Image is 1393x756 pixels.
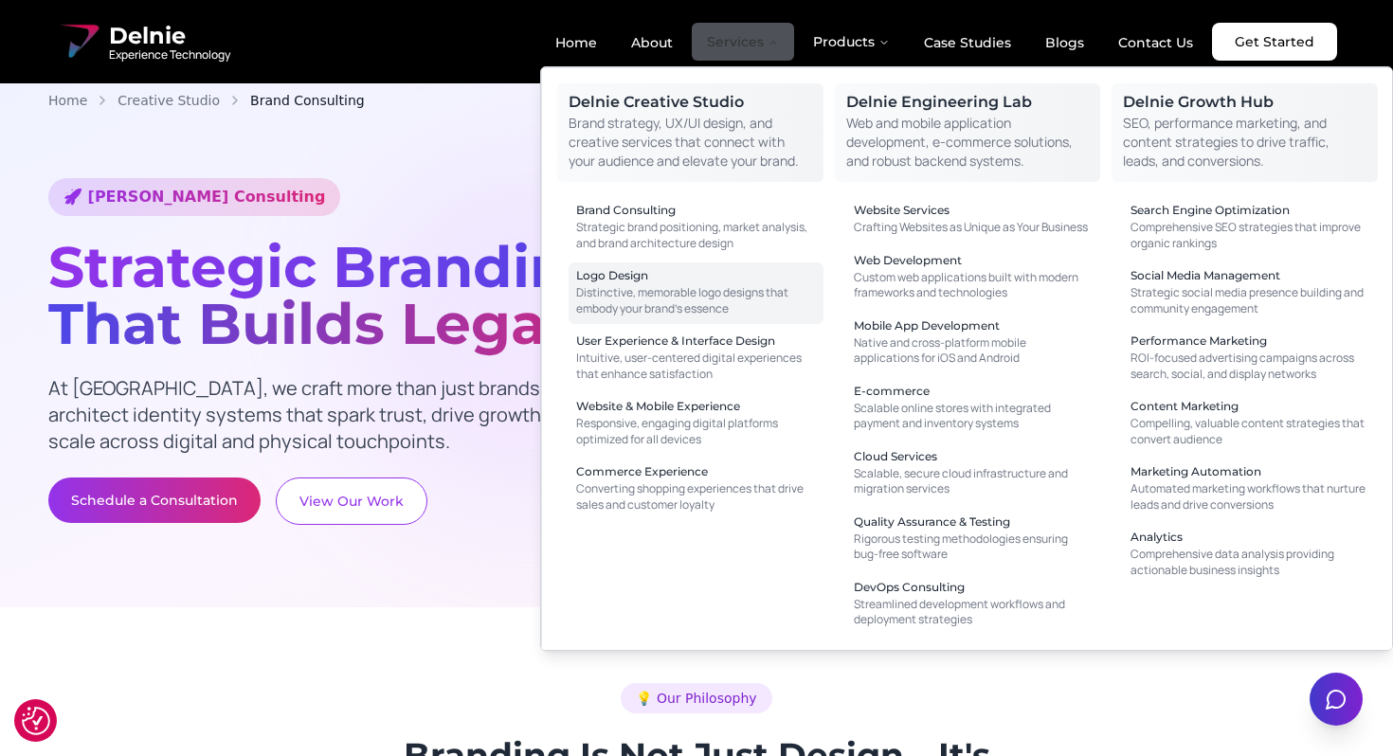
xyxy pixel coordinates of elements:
p: Native and cross-platform mobile applications for iOS and Android [854,335,1094,367]
div: Mobile App Development [854,320,1094,332]
a: Delnie Engineering LabWeb and mobile application development, e-commerce solutions, and robust ba... [835,83,1101,182]
p: Custom web applications built with modern frameworks and technologies [854,270,1094,301]
span: 💡 Our Philosophy [621,683,771,713]
p: Strategic social media presence building and community engagement [1131,285,1370,316]
a: Delnie Creative StudioBrand strategy, UX/UI design, and creative services that connect with your ... [557,83,823,182]
a: Cloud ServicesScalable, secure cloud infrastructure and migration services [846,443,1101,505]
a: Marketing AutomationAutomated marketing workflows that nurture leads and drive conversions [1123,459,1378,520]
p: Streamlined development workflows and deployment strategies [854,597,1094,628]
a: Case Studies [909,27,1026,59]
div: Quality Assurance & Testing [854,516,1094,528]
div: Marketing Automation [1131,466,1370,477]
a: Blogs [1030,27,1099,59]
button: Services [692,23,794,61]
div: Web Development [854,255,1094,266]
div: Delnie Engineering Lab [846,95,1090,110]
img: Delnie Logo [56,19,101,64]
a: Delnie Logo Full [56,19,230,64]
p: Web and mobile application development, e-commerce solutions, and robust backend systems. [846,114,1090,171]
a: Delnie Growth HubSEO, performance marketing, and content strategies to drive traffic, leads, and ... [1112,83,1378,182]
nav: Main [540,23,1208,61]
div: Social Media Management [1131,270,1370,281]
div: Logo Design [576,270,816,281]
a: Quality Assurance & TestingRigorous testing methodologies ensuring bug-free software [846,509,1101,570]
a: Content MarketingCompelling, valuable content strategies that convert audience [1123,393,1378,455]
button: Products [798,23,905,61]
a: Search Engine OptimizationComprehensive SEO strategies that improve organic rankings [1123,197,1378,259]
a: Get Started [1212,23,1337,61]
span: 🚀 [PERSON_NAME] Consulting [63,186,325,208]
a: View Our Work [299,492,404,511]
a: Creative Studio [118,91,220,110]
p: Comprehensive SEO strategies that improve organic rankings [1131,220,1370,251]
p: SEO, performance marketing, and content strategies to drive traffic, leads, and conversions. [1123,114,1366,171]
p: Distinctive, memorable logo designs that embody your brand's essence [576,285,816,316]
div: Delnie Growth Hub [1123,95,1366,110]
p: ROI-focused advertising campaigns across search, social, and display networks [1131,351,1370,382]
div: User Experience & Interface Design [576,335,816,347]
img: Revisit consent button [22,707,50,735]
button: Cookie Settings [22,707,50,735]
p: Rigorous testing methodologies ensuring bug-free software [854,531,1094,563]
div: E-commerce [854,386,1094,397]
a: Website ServicesCrafting Websites as Unique as Your Business [846,197,1101,243]
span: Brand Consulting [250,91,365,110]
p: Automated marketing workflows that nurture leads and drive conversions [1131,481,1370,513]
p: Intuitive, user-centered digital experiences that enhance satisfaction [576,351,816,382]
a: Performance MarketingROI-focused advertising campaigns across search, social, and display networks [1123,328,1378,389]
p: At [GEOGRAPHIC_DATA], we craft more than just brands—we architect identity systems that spark tru... [48,375,594,455]
div: Website & Mobile Experience [576,401,816,412]
div: Delnie Creative Studio [569,95,812,110]
p: Compelling, valuable content strategies that convert audience [1131,416,1370,447]
button: Schedule a Consultation [48,477,261,523]
a: Logo DesignDistinctive, memorable logo designs that embody your brand's essence [569,262,823,324]
div: Cloud Services [854,451,1094,462]
div: Analytics [1131,531,1370,543]
span: Strategic Branding That Builds Legacies [48,232,662,358]
p: Strategic brand positioning, market analysis, and brand architecture design [576,220,816,251]
div: Website Services [854,205,1094,216]
a: Website & Mobile ExperienceResponsive, engaging digital platforms optimized for all devices [569,393,823,455]
a: DevOps ConsultingStreamlined development workflows and deployment strategies [846,574,1101,636]
a: Schedule a Consultation [71,491,238,510]
span: Delnie [109,21,230,51]
button: View Our Work [276,477,427,525]
a: Mobile App DevelopmentNative and cross-platform mobile applications for iOS and Android [846,313,1101,374]
a: Web DevelopmentCustom web applications built with modern frameworks and technologies [846,247,1101,309]
p: Crafting Websites as Unique as Your Business [854,220,1094,236]
button: Open chat [1310,673,1363,726]
p: Scalable online stores with integrated payment and inventory systems [854,401,1094,432]
a: AnalyticsComprehensive data analysis providing actionable business insights [1123,524,1378,585]
p: Responsive, engaging digital platforms optimized for all devices [576,416,816,447]
p: Brand strategy, UX/UI design, and creative services that connect with your audience and elevate y... [569,114,812,171]
div: DevOps Consulting [854,582,1094,593]
div: Search Engine Optimization [1131,205,1370,216]
a: E-commerceScalable online stores with integrated payment and inventory systems [846,378,1101,440]
a: User Experience & Interface DesignIntuitive, user-centered digital experiences that enhance satis... [569,328,823,389]
p: Converting shopping experiences that drive sales and customer loyalty [576,481,816,513]
a: Home [48,91,87,110]
a: Social Media ManagementStrategic social media presence building and community engagement [1123,262,1378,324]
a: Home [540,27,612,59]
div: Content Marketing [1131,401,1370,412]
a: About [616,27,688,59]
p: Comprehensive data analysis providing actionable business insights [1131,547,1370,578]
div: Performance Marketing [1131,335,1370,347]
span: Experience Technology [109,47,230,63]
div: Brand Consulting [576,205,816,216]
a: Commerce ExperienceConverting shopping experiences that drive sales and customer loyalty [569,459,823,520]
p: Scalable, secure cloud infrastructure and migration services [854,466,1094,497]
div: Commerce Experience [576,466,816,477]
a: Brand ConsultingStrategic brand positioning, market analysis, and brand architecture design [569,197,823,259]
a: Contact Us [1103,27,1208,59]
